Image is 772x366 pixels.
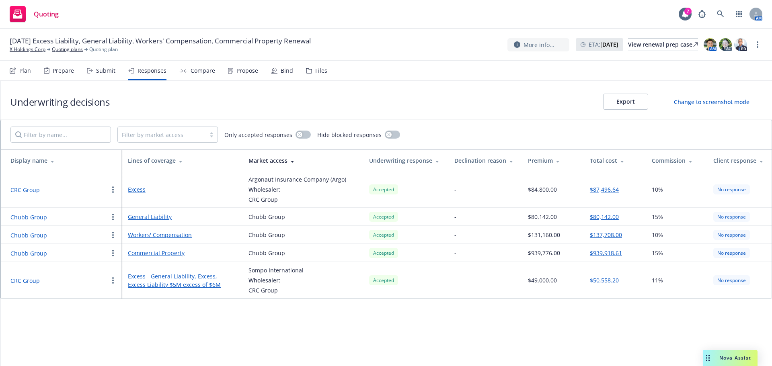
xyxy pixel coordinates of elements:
div: Chubb Group [248,213,285,221]
div: CRC Group [248,286,304,294]
div: - [454,185,456,194]
div: Prepare [53,67,74,74]
div: Propose [236,67,258,74]
span: Only accepted responses [224,131,292,139]
a: Excess - General Liability, Excess, Excess Liability $5M excess of $6M [128,272,236,289]
div: Accepted [369,230,398,240]
div: Client response [713,156,765,165]
div: Compare [191,67,215,74]
a: Workers' Compensation [128,231,236,239]
button: Change to screenshot mode [661,94,762,110]
div: Change to screenshot mode [674,98,749,106]
input: Filter by name... [10,127,111,143]
div: Submit [96,67,115,74]
div: No response [713,184,750,194]
div: $80,142.00 [528,213,557,221]
button: CRC Group [10,186,40,194]
button: CRC Group [10,276,40,285]
div: Wholesaler: [248,185,346,194]
a: Quoting plans [52,46,83,53]
img: photo [704,38,717,51]
div: Market access [248,156,356,165]
div: $49,000.00 [528,276,557,284]
a: Quoting [6,3,62,25]
div: - [454,231,456,239]
div: Commission [652,156,701,165]
a: Commercial Property [128,249,236,257]
span: ETA : [589,40,618,49]
button: Export [603,94,648,110]
div: Premium [528,156,577,165]
a: Excess [128,185,236,194]
span: Quoting plan [89,46,118,53]
div: Plan [19,67,31,74]
span: Quoting [34,11,59,17]
div: - [454,213,456,221]
div: Accepted [369,184,398,194]
div: No response [713,248,750,258]
span: More info... [524,41,554,49]
span: 10% [652,185,663,194]
span: 10% [652,231,663,239]
button: $137,708.00 [590,231,622,239]
h1: Underwriting decisions [10,95,109,108]
strong: [DATE] [600,41,618,48]
button: $939,918.61 [590,249,622,257]
div: Declination reason [454,156,515,165]
div: Responses [138,67,166,74]
button: Chubb Group [10,213,47,221]
span: Nova Assist [719,354,751,361]
span: 11% [652,276,663,284]
a: Search [712,6,729,22]
img: photo [719,38,732,51]
div: - [454,249,456,257]
span: Hide blocked responses [317,131,382,139]
button: Chubb Group [10,231,47,239]
div: Files [315,67,327,74]
img: photo [734,38,747,51]
div: Accepted [369,275,398,285]
div: Drag to move [703,350,713,366]
div: Lines of coverage [128,156,236,165]
div: No response [713,212,750,222]
a: Switch app [731,6,747,22]
div: No response [713,230,750,240]
div: CRC Group [248,195,346,204]
div: Underwriting response [369,156,441,165]
div: $131,160.00 [528,231,560,239]
span: 15% [652,249,663,257]
button: $87,496.64 [590,185,619,194]
a: General Liability [128,213,236,221]
button: More info... [507,38,569,51]
div: Display name [10,156,115,165]
span: 15% [652,213,663,221]
div: Chubb Group [248,249,285,257]
div: Bind [281,67,293,74]
button: $50,558.20 [590,276,619,284]
button: Nova Assist [703,350,758,366]
span: [DATE] Excess Liability, General Liability, Workers' Compensation, Commercial Property Renewal [10,36,311,46]
div: - [454,276,456,284]
a: View renewal prep case [628,38,698,51]
div: Sompo International [248,266,304,274]
button: Chubb Group [10,249,47,258]
div: Accepted [369,248,398,258]
div: Argonaut Insurance Company (Argo) [248,175,346,184]
div: $84,800.00 [528,185,557,194]
div: Accepted [369,212,398,222]
div: No response [713,275,750,285]
div: 7 [684,8,692,15]
div: Total cost [590,156,639,165]
a: more [753,40,762,49]
a: Report a Bug [694,6,710,22]
div: Wholesaler: [248,276,304,284]
div: $939,776.00 [528,249,560,257]
a: X Holdings Corp [10,46,45,53]
button: $80,142.00 [590,213,619,221]
div: Chubb Group [248,231,285,239]
div: View renewal prep case [628,39,698,51]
